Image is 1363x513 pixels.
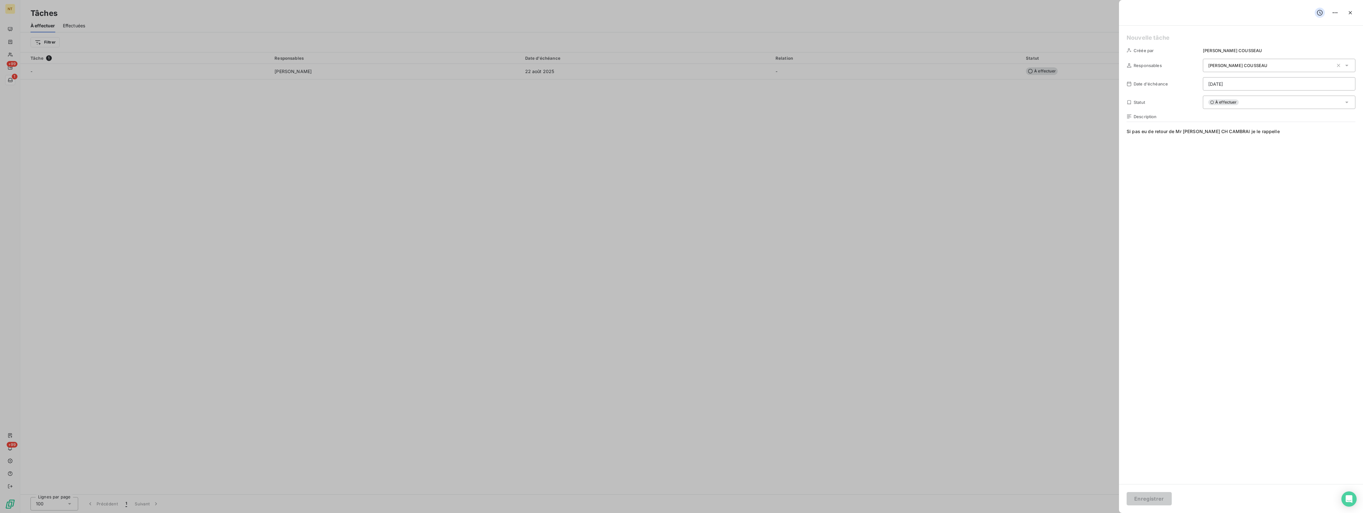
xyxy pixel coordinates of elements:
[1341,491,1357,507] div: Open Intercom Messenger
[1134,100,1145,105] span: Statut
[1134,48,1154,53] span: Créée par
[1134,63,1162,68] span: Responsables
[1208,99,1239,105] span: À effectuer
[1203,48,1262,53] span: [PERSON_NAME] COUSSEAU
[1203,77,1355,91] input: placeholder
[1127,492,1172,505] button: Enregistrer
[1208,63,1267,68] span: [PERSON_NAME] COUSSEAU
[1127,128,1355,250] span: Si pas eu de retour de Mr [PERSON_NAME] CH CAMBRAI je le rappelle
[1134,81,1168,86] span: Date d'échéance
[1134,114,1157,119] span: Description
